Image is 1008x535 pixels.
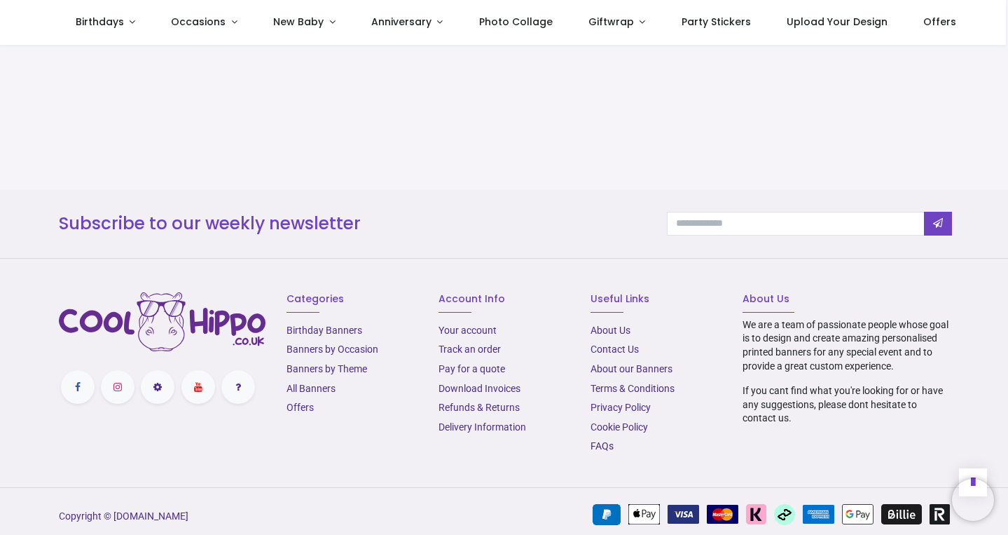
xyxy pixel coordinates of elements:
[479,15,553,29] span: Photo Collage
[668,505,699,524] img: VISA
[588,15,634,29] span: Giftwrap
[682,15,751,29] span: Party Stickers
[286,383,336,394] a: All Banners
[591,325,630,336] a: About Us​
[743,292,950,306] h6: About Us
[591,292,722,306] h6: Useful Links
[273,15,324,29] span: New Baby
[439,344,501,355] a: Track an order
[774,504,795,525] img: Afterpay Clearpay
[593,504,621,525] img: PayPal
[803,505,834,524] img: American Express
[930,504,950,524] img: Revolut Pay
[59,510,188,522] a: Copyright © [DOMAIN_NAME]
[591,440,614,452] a: FAQs
[591,363,672,374] a: About our Banners
[591,383,675,394] a: Terms & Conditions
[628,504,660,524] img: Apple Pay
[952,479,994,521] iframe: Brevo live chat
[439,292,569,306] h6: Account Info
[439,325,497,336] a: Your account
[591,402,651,413] a: Privacy Policy
[591,421,648,433] a: Cookie Policy
[746,504,766,524] img: Klarna
[842,504,874,524] img: Google Pay
[171,15,226,29] span: Occasions
[76,15,124,29] span: Birthdays
[371,15,431,29] span: Anniversary
[707,505,738,524] img: MasterCard
[286,325,362,336] a: Birthday Banners
[286,363,367,374] a: Banners by Theme
[59,46,950,144] iframe: Customer reviews powered by Trustpilot
[439,402,520,413] a: Refunds & Returns
[591,344,639,355] a: Contact Us
[881,504,922,524] img: Billie
[286,402,314,413] a: Offers
[59,212,646,236] h3: Subscribe to our weekly newsletter
[923,15,956,29] span: Offers
[743,318,950,373] p: We are a team of passionate people whose goal is to design and create amazing personalised printe...
[439,421,526,433] a: Delivery Information
[743,384,950,426] p: If you cant find what you're looking for or have any suggestions, please dont hesitate to contact...
[439,383,520,394] a: Download Invoices
[787,15,888,29] span: Upload Your Design
[286,292,417,306] h6: Categories
[286,344,378,355] a: Banners by Occasion
[439,363,505,374] a: Pay for a quote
